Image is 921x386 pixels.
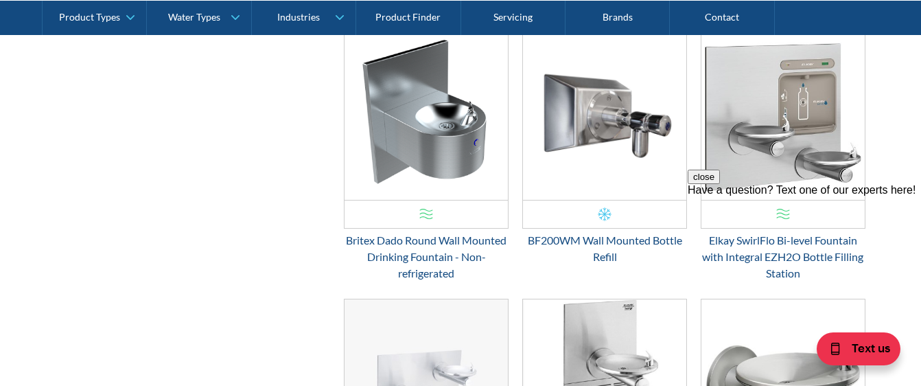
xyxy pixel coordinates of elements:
img: Britex Dado Round Wall Mounted Drinking Fountain - Non-refrigerated [345,35,508,200]
div: Water Types [168,11,220,23]
div: Product Types [59,11,120,23]
div: Britex Dado Round Wall Mounted Drinking Fountain - Non-refrigerated [344,232,509,282]
a: Elkay SwirlFlo Bi-level Fountain with Integral EZH2O Bottle Filling StationElkay SwirlFlo Bi-leve... [701,34,865,282]
a: Britex Dado Round Wall Mounted Drinking Fountain - Non-refrigeratedBritex Dado Round Wall Mounted... [344,34,509,282]
div: BF200WM Wall Mounted Bottle Refill [522,232,687,265]
iframe: podium webchat widget bubble [784,317,921,386]
img: Elkay SwirlFlo Bi-level Fountain with Integral EZH2O Bottle Filling Station [701,35,865,200]
a: BF200WM Wall Mounted Bottle RefillBF200WM Wall Mounted Bottle Refill [522,34,687,265]
img: BF200WM Wall Mounted Bottle Refill [523,35,686,200]
div: Industries [277,11,320,23]
iframe: podium webchat widget prompt [688,170,921,334]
